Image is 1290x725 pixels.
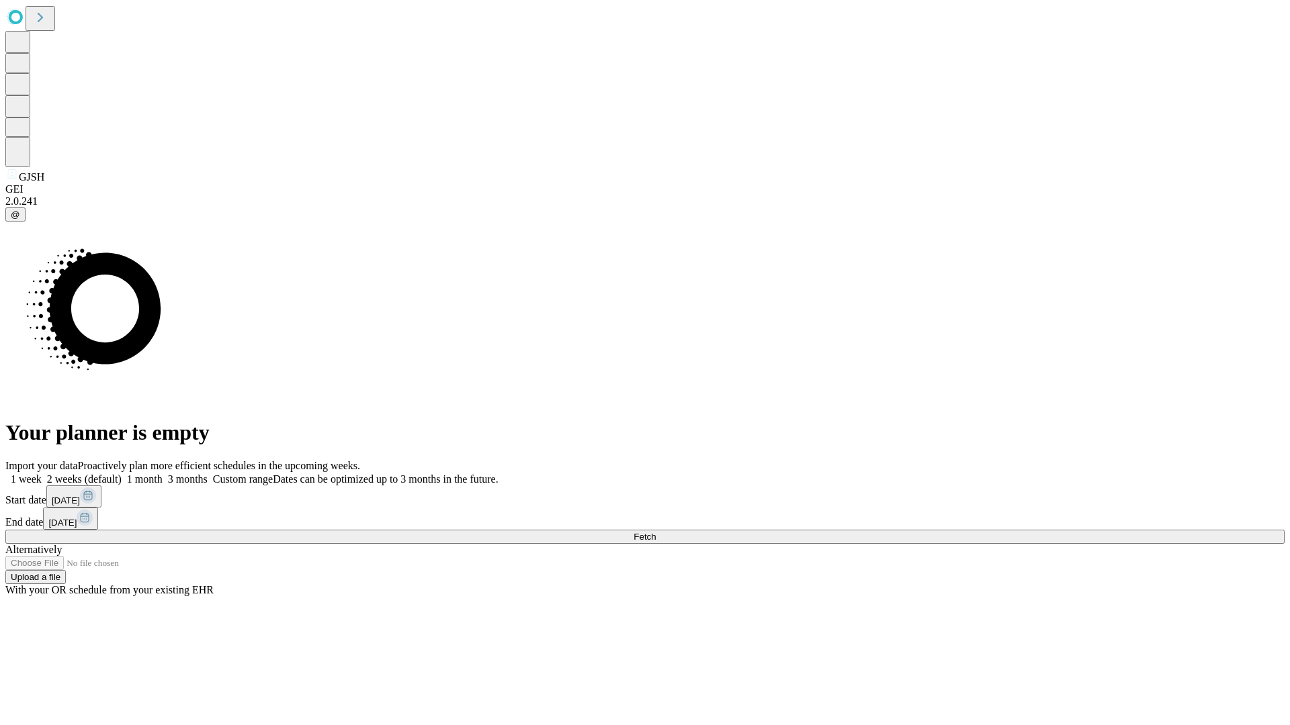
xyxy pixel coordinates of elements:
span: 2 weeks (default) [47,473,122,485]
div: End date [5,507,1285,530]
span: 3 months [168,473,208,485]
button: @ [5,207,26,222]
span: [DATE] [52,495,80,505]
span: Alternatively [5,544,62,555]
span: With your OR schedule from your existing EHR [5,584,214,595]
button: Upload a file [5,570,66,584]
span: @ [11,209,20,220]
span: Import your data [5,460,78,471]
button: [DATE] [43,507,98,530]
span: Dates can be optimized up to 3 months in the future. [273,473,498,485]
span: 1 week [11,473,42,485]
h1: Your planner is empty [5,420,1285,445]
span: Proactively plan more efficient schedules in the upcoming weeks. [78,460,360,471]
button: Fetch [5,530,1285,544]
div: Start date [5,485,1285,507]
span: 1 month [127,473,163,485]
button: [DATE] [46,485,101,507]
span: Custom range [213,473,273,485]
span: GJSH [19,171,44,183]
div: 2.0.241 [5,195,1285,207]
span: Fetch [634,532,656,542]
div: GEI [5,183,1285,195]
span: [DATE] [48,518,77,528]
